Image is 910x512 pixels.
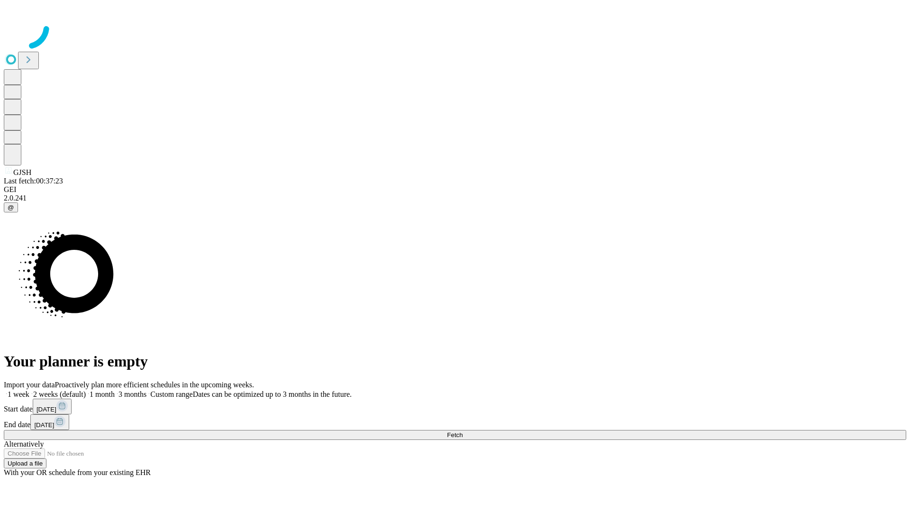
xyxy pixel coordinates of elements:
[4,440,44,448] span: Alternatively
[4,177,63,185] span: Last fetch: 00:37:23
[4,414,906,430] div: End date
[34,421,54,429] span: [DATE]
[4,430,906,440] button: Fetch
[90,390,115,398] span: 1 month
[118,390,146,398] span: 3 months
[4,202,18,212] button: @
[4,194,906,202] div: 2.0.241
[193,390,352,398] span: Dates can be optimized up to 3 months in the future.
[13,168,31,176] span: GJSH
[33,390,86,398] span: 2 weeks (default)
[4,399,906,414] div: Start date
[8,204,14,211] span: @
[4,353,906,370] h1: Your planner is empty
[36,406,56,413] span: [DATE]
[447,431,463,439] span: Fetch
[4,468,151,476] span: With your OR schedule from your existing EHR
[150,390,192,398] span: Custom range
[4,185,906,194] div: GEI
[4,381,55,389] span: Import your data
[4,458,46,468] button: Upload a file
[8,390,29,398] span: 1 week
[30,414,69,430] button: [DATE]
[55,381,254,389] span: Proactively plan more efficient schedules in the upcoming weeks.
[33,399,72,414] button: [DATE]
